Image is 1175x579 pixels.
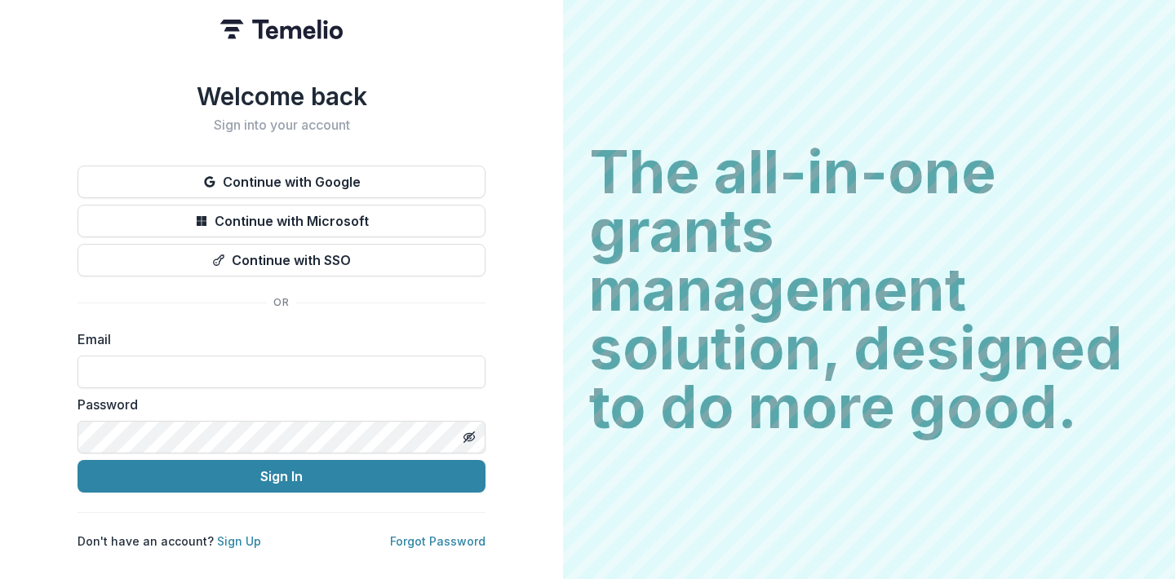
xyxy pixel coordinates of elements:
p: Don't have an account? [78,533,261,550]
label: Password [78,395,476,414]
button: Continue with Microsoft [78,205,486,237]
button: Sign In [78,460,486,493]
h2: Sign into your account [78,117,486,133]
img: Temelio [220,20,343,39]
button: Continue with Google [78,166,486,198]
a: Forgot Password [390,534,486,548]
button: Continue with SSO [78,244,486,276]
button: Toggle password visibility [456,424,482,450]
label: Email [78,329,476,349]
a: Sign Up [217,534,261,548]
h1: Welcome back [78,82,486,111]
